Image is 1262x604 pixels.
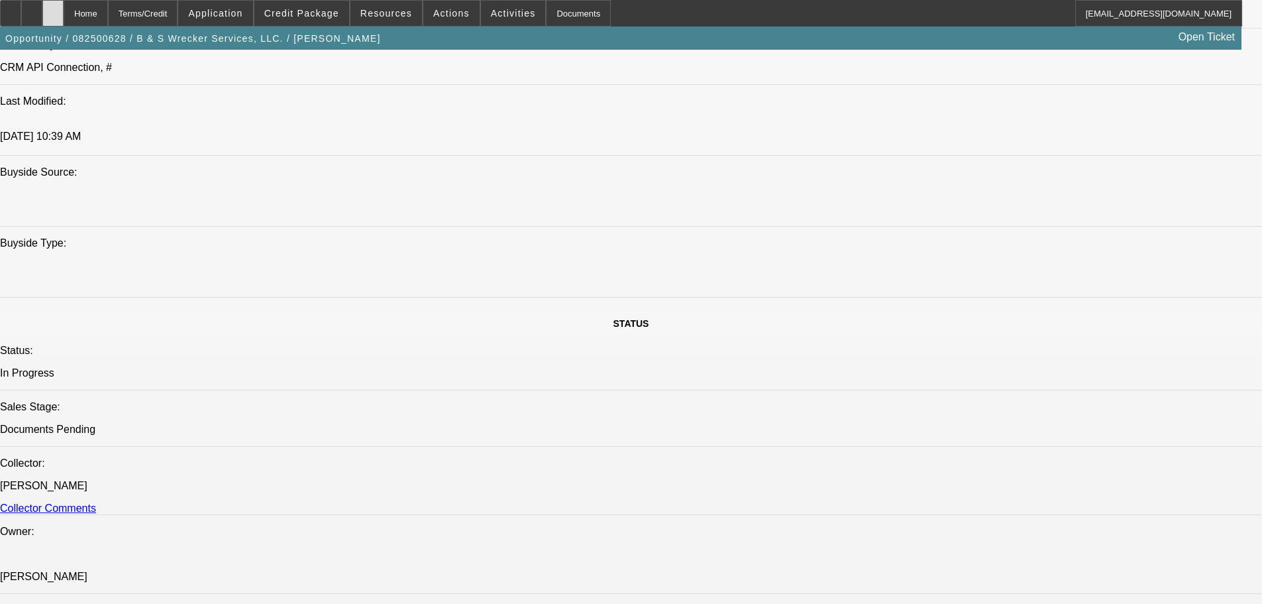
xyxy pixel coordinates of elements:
[264,8,339,19] span: Credit Package
[613,318,649,329] span: STATUS
[1173,26,1240,48] a: Open Ticket
[254,1,349,26] button: Credit Package
[491,8,536,19] span: Activities
[481,1,546,26] button: Activities
[360,8,412,19] span: Resources
[178,1,252,26] button: Application
[350,1,422,26] button: Resources
[423,1,480,26] button: Actions
[5,33,381,44] span: Opportunity / 082500628 / B & S Wrecker Services, LLC. / [PERSON_NAME]
[188,8,242,19] span: Application
[433,8,470,19] span: Actions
